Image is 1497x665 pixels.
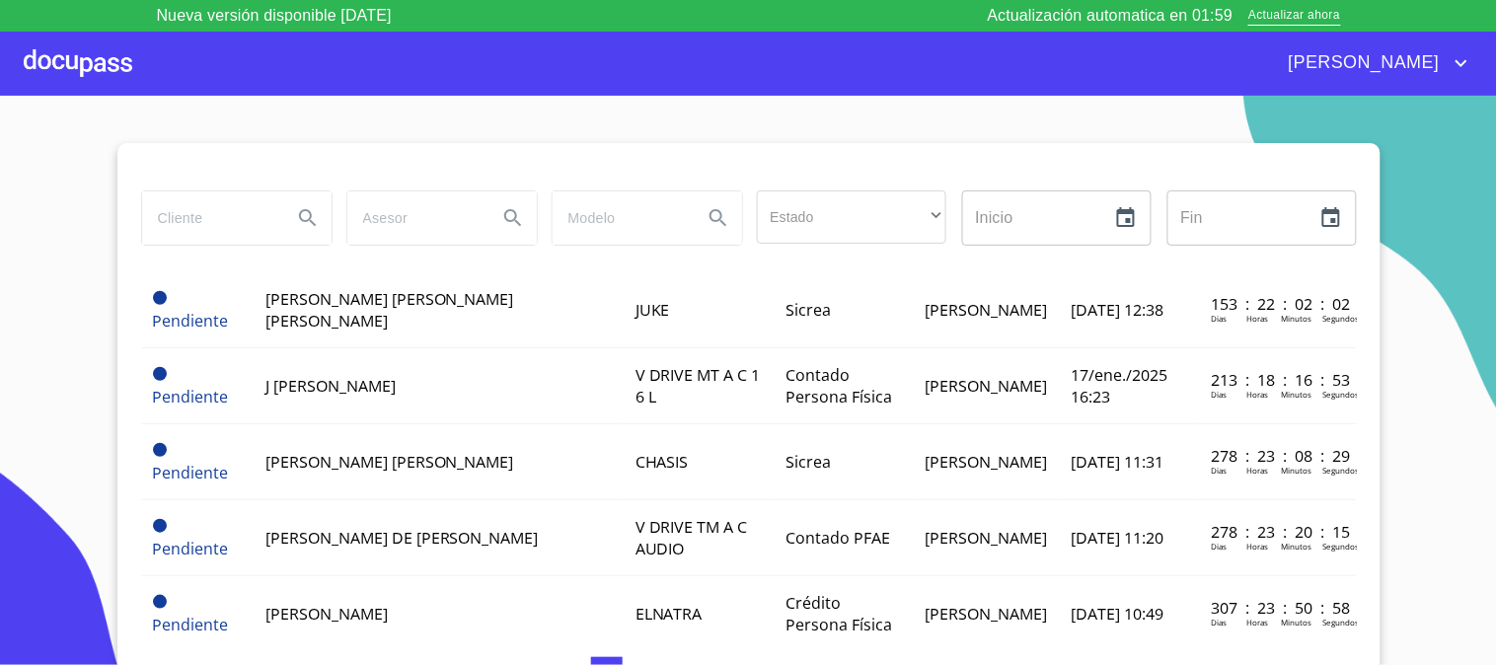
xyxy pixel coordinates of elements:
[1281,389,1311,400] p: Minutos
[925,375,1047,397] span: [PERSON_NAME]
[1322,541,1359,552] p: Segundos
[636,299,670,321] span: JUKE
[1211,465,1227,476] p: Dias
[925,527,1047,549] span: [PERSON_NAME]
[1071,299,1163,321] span: [DATE] 12:38
[1322,617,1359,628] p: Segundos
[1274,47,1473,79] button: account of current user
[636,364,761,407] span: V DRIVE MT A C 1 6 L
[153,595,167,609] span: Pendiente
[1246,389,1268,400] p: Horas
[636,603,703,625] span: ELNATRA
[1246,465,1268,476] p: Horas
[1211,313,1227,324] p: Dias
[1211,445,1344,467] p: 278 : 23 : 08 : 29
[265,288,514,332] span: [PERSON_NAME] [PERSON_NAME] [PERSON_NAME]
[153,519,167,533] span: Pendiente
[636,516,748,559] span: V DRIVE TM A C AUDIO
[1071,451,1163,473] span: [DATE] 11:31
[1211,541,1227,552] p: Dias
[1322,389,1359,400] p: Segundos
[1322,313,1359,324] p: Segundos
[695,194,742,242] button: Search
[1246,541,1268,552] p: Horas
[1281,465,1311,476] p: Minutos
[1322,465,1359,476] p: Segundos
[153,386,229,407] span: Pendiente
[1211,617,1227,628] p: Dias
[489,194,537,242] button: Search
[1281,313,1311,324] p: Minutos
[1211,597,1344,619] p: 307 : 23 : 50 : 58
[1246,617,1268,628] p: Horas
[142,191,276,245] input: search
[1211,389,1227,400] p: Dias
[1274,47,1450,79] span: [PERSON_NAME]
[153,310,229,332] span: Pendiente
[153,443,167,457] span: Pendiente
[1248,6,1340,27] span: Actualizar ahora
[153,367,167,381] span: Pendiente
[1211,521,1344,543] p: 278 : 23 : 20 : 15
[925,603,1047,625] span: [PERSON_NAME]
[1246,313,1268,324] p: Horas
[157,4,392,28] p: Nueva versión disponible [DATE]
[153,291,167,305] span: Pendiente
[786,299,831,321] span: Sicrea
[153,538,229,559] span: Pendiente
[1281,541,1311,552] p: Minutos
[925,451,1047,473] span: [PERSON_NAME]
[284,194,332,242] button: Search
[925,299,1047,321] span: [PERSON_NAME]
[553,191,687,245] input: search
[153,462,229,483] span: Pendiente
[1281,617,1311,628] p: Minutos
[786,364,892,407] span: Contado Persona Física
[786,527,890,549] span: Contado PFAE
[786,592,892,635] span: Crédito Persona Física
[153,614,229,635] span: Pendiente
[347,191,482,245] input: search
[265,375,396,397] span: J [PERSON_NAME]
[1071,364,1167,407] span: 17/ene./2025 16:23
[1211,369,1344,391] p: 213 : 18 : 16 : 53
[265,527,539,549] span: [PERSON_NAME] DE [PERSON_NAME]
[636,451,689,473] span: CHASIS
[1071,603,1163,625] span: [DATE] 10:49
[757,190,946,244] div: ​
[265,451,514,473] span: [PERSON_NAME] [PERSON_NAME]
[265,603,388,625] span: [PERSON_NAME]
[1071,527,1163,549] span: [DATE] 11:20
[786,451,831,473] span: Sicrea
[988,4,1234,28] p: Actualización automatica en 01:59
[1211,293,1344,315] p: 153 : 22 : 02 : 02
